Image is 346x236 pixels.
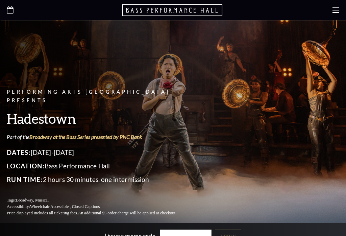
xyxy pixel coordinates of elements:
[7,175,43,183] span: Run Time:
[7,174,193,185] p: 2 hours 30 minutes, one intermission
[30,204,100,209] span: Wheelchair Accessible , Closed Captions
[78,211,176,215] span: An additional $5 order charge will be applied at checkout.
[7,110,193,127] h3: Hadestown
[7,197,193,204] p: Tags:
[16,198,49,203] span: Broadway, Musical
[7,133,193,141] p: Part of the
[7,147,193,158] p: [DATE]-[DATE]
[7,148,31,156] span: Dates:
[7,161,193,171] p: Bass Performance Hall
[7,162,45,170] span: Location:
[7,204,193,210] p: Accessibility:
[7,210,193,216] p: Price displayed includes all ticketing fees.
[29,134,142,140] a: Broadway at the Bass Series presented by PNC Bank
[7,88,193,105] p: Performing Arts [GEOGRAPHIC_DATA] Presents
